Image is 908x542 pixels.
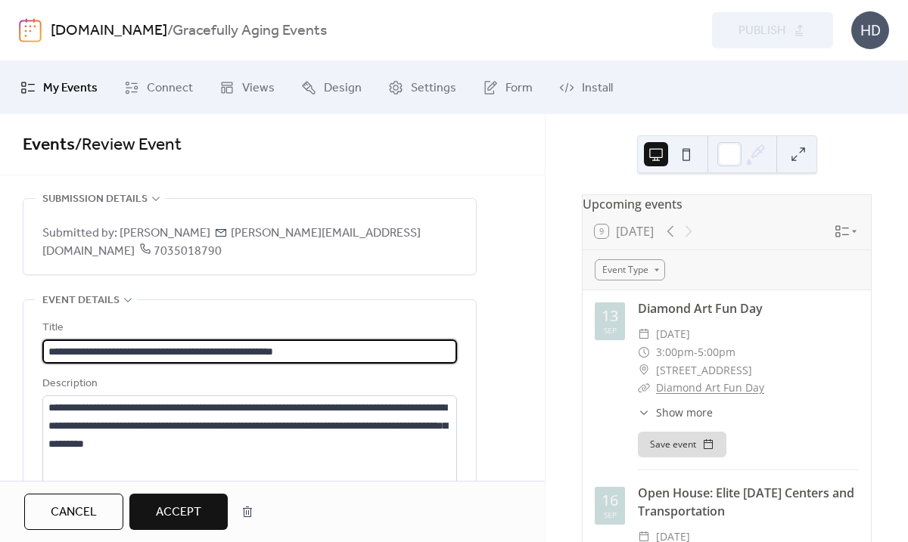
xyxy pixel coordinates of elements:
button: Save event [638,432,726,457]
span: Show more [656,404,713,420]
a: Settings [377,67,468,108]
div: ​ [638,404,650,420]
span: [STREET_ADDRESS] [656,361,752,379]
div: Description [42,375,454,393]
span: - [694,343,698,361]
div: ​ [638,343,650,361]
img: logo [19,18,42,42]
a: Design [290,67,373,108]
a: Form [471,67,544,108]
span: [DATE] [656,325,690,343]
span: 5:00pm [698,343,735,361]
div: Upcoming events [583,195,871,213]
span: / Review Event [75,129,182,162]
span: Submitted by: [PERSON_NAME] [PERSON_NAME][EMAIL_ADDRESS][DOMAIN_NAME] [42,225,457,261]
span: Install [582,79,613,98]
div: HD [851,11,889,49]
a: Connect [113,67,204,108]
div: 16 [602,493,618,508]
button: ​Show more [638,404,713,420]
a: Events [23,129,75,162]
b: / [167,17,173,45]
span: Design [324,79,362,98]
b: Gracefully Aging Events [173,17,327,45]
a: Diamond Art Fun Day [656,380,764,395]
span: Event details [42,292,120,310]
span: 3:00pm [656,343,694,361]
div: Sep [604,511,617,519]
span: Submission details [42,190,148,209]
div: Sep [604,327,617,334]
a: Install [548,67,624,108]
div: Title [42,319,454,337]
span: Accept [156,503,201,522]
div: ​ [638,361,650,379]
div: ​ [638,325,650,343]
a: Views [208,67,286,108]
span: Settings [411,79,456,98]
span: 7035018790 [135,240,222,263]
button: Cancel [24,494,123,530]
a: My Events [9,67,109,108]
div: ​ [638,379,650,397]
a: Diamond Art Fun Day [638,300,763,317]
button: Accept [129,494,228,530]
span: Connect [147,79,193,98]
span: My Events [43,79,98,98]
span: Views [242,79,275,98]
span: Cancel [51,503,97,522]
a: [DOMAIN_NAME] [51,17,167,45]
div: 13 [602,308,618,324]
a: Open House: Elite [DATE] Centers and Transportation [638,485,854,519]
span: Form [505,79,533,98]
